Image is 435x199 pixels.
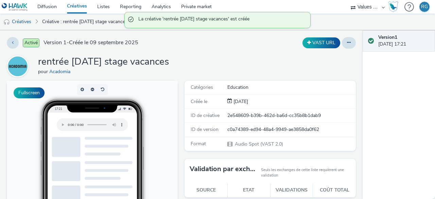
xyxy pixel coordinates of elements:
[49,68,73,75] a: Acadomia
[38,68,49,75] span: pour
[114,157,162,165] li: QR Code
[313,183,356,197] th: Coût total
[114,141,162,149] li: Smartphone
[232,98,248,105] span: [DATE]
[191,140,206,147] span: Format
[191,112,220,119] span: ID de créative
[227,84,355,91] div: Education
[185,183,227,197] th: Source
[3,19,10,26] img: audio
[270,183,313,197] th: Validations
[227,126,355,133] div: c0a74389-ed94-48a4-9949-ae3858da0f62
[388,1,401,12] a: Hawk Academy
[2,3,28,11] img: undefined Logo
[48,26,55,30] span: 17:21
[138,16,303,24] span: La créative 'rentrée [DATE] stage vacances' est créée
[43,39,138,47] span: Version 1 - Créée le 09 septembre 2025
[388,1,398,12] img: Hawk Academy
[261,167,351,179] small: Seuls les exchanges de cette liste requièrent une validation
[7,63,31,69] a: Acadomia
[123,159,140,163] span: QR Code
[8,56,28,76] img: Acadomia
[378,34,430,48] div: [DATE] 17:21
[234,141,283,147] span: Audio Spot (VAST 2.0)
[227,112,355,119] div: 2e548609-b39b-462d-ba6d-cc35b8b1dab9
[123,151,139,155] span: Desktop
[38,55,169,68] h1: rentrée [DATE] stage vacances
[232,98,248,105] div: Création 09 septembre 2025, 17:21
[191,84,213,90] span: Catégories
[191,126,219,133] span: ID de version
[301,37,342,48] div: Dupliquer la créative en un VAST URL
[191,98,207,105] span: Créée le
[23,38,39,47] span: Activé
[227,183,270,197] th: Etat
[421,2,428,12] div: RG
[123,143,145,147] span: Smartphone
[14,87,45,98] button: Fullscreen
[190,164,257,174] h3: Validation par exchange
[39,14,131,30] a: Créative : rentrée [DATE] stage vacances
[114,149,162,157] li: Desktop
[378,34,397,40] strong: Version 1
[302,37,340,48] button: VAST URL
